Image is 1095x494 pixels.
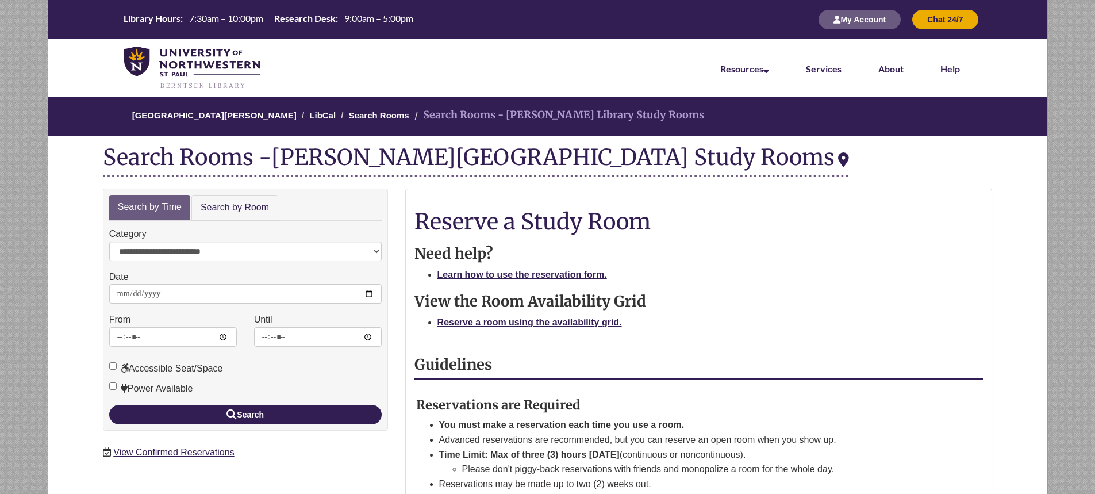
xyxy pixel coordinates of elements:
[437,317,622,327] a: Reserve a room using the availability grid.
[940,63,960,74] a: Help
[416,397,581,413] strong: Reservations are Required
[439,420,685,430] strong: You must make a reservation each time you use a room.
[109,362,117,370] input: Accessible Seat/Space
[414,209,983,233] h1: Reserve a Study Room
[109,361,223,376] label: Accessible Seat/Space
[113,447,234,457] a: View Confirmed Reservations
[189,13,263,24] span: 7:30am – 10:00pm
[119,12,418,26] table: Hours Today
[124,47,260,90] img: UNWSP Library Logo
[109,381,193,396] label: Power Available
[254,312,272,327] label: Until
[437,270,607,279] a: Learn how to use the reservation form.
[806,63,842,74] a: Services
[271,143,849,171] div: [PERSON_NAME][GEOGRAPHIC_DATA] Study Rooms
[819,10,901,29] button: My Account
[414,292,646,311] strong: View the Room Availability Grid
[119,12,418,27] a: Hours Today
[344,13,413,24] span: 9:00am – 5:00pm
[132,110,297,120] a: [GEOGRAPHIC_DATA][PERSON_NAME]
[270,12,340,25] th: Research Desk:
[412,107,704,124] li: Search Rooms - [PERSON_NAME] Library Study Rooms
[109,382,117,390] input: Power Available
[22,97,1073,136] nav: Breadcrumb
[109,227,147,242] label: Category
[414,244,493,263] strong: Need help?
[439,432,956,447] li: Advanced reservations are recommended, but you can reserve an open room when you show up.
[439,450,620,459] strong: Time Limit: Max of three (3) hours [DATE]
[109,270,129,285] label: Date
[119,12,185,25] th: Library Hours:
[439,447,956,477] li: (continuous or noncontinuous).
[878,63,904,74] a: About
[414,355,492,374] strong: Guidelines
[439,477,956,492] li: Reservations may be made up to two (2) weeks out.
[462,462,956,477] li: Please don't piggy-back reservations with friends and monopolize a room for the whole day.
[912,14,978,24] a: Chat 24/7
[819,14,901,24] a: My Account
[720,63,769,74] a: Resources
[191,195,278,221] a: Search by Room
[109,195,190,220] a: Search by Time
[109,312,130,327] label: From
[349,110,409,120] a: Search Rooms
[109,405,382,424] button: Search
[309,110,336,120] a: LibCal
[912,10,978,29] button: Chat 24/7
[103,145,849,177] div: Search Rooms -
